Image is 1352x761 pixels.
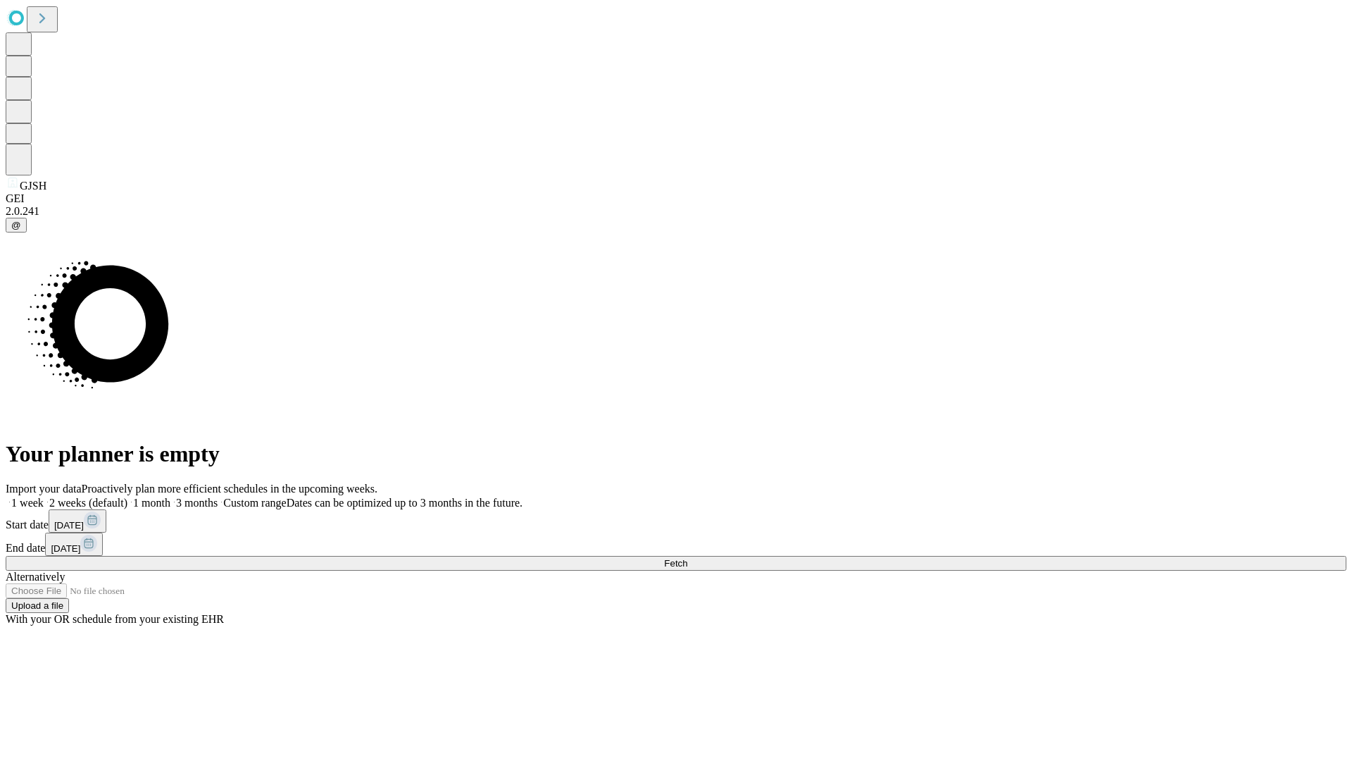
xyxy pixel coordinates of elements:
span: [DATE] [54,520,84,531]
button: [DATE] [49,509,106,533]
span: @ [11,220,21,230]
span: Proactively plan more efficient schedules in the upcoming weeks. [82,483,377,495]
span: Alternatively [6,571,65,583]
span: Import your data [6,483,82,495]
span: Fetch [664,558,687,569]
span: [DATE] [51,543,80,554]
button: Fetch [6,556,1346,571]
div: GEI [6,192,1346,205]
span: Dates can be optimized up to 3 months in the future. [287,497,522,509]
div: Start date [6,509,1346,533]
button: Upload a file [6,598,69,613]
span: 3 months [176,497,218,509]
span: 1 week [11,497,44,509]
span: 1 month [133,497,170,509]
span: GJSH [20,180,46,192]
div: 2.0.241 [6,205,1346,218]
button: @ [6,218,27,233]
button: [DATE] [45,533,103,556]
h1: Your planner is empty [6,441,1346,467]
div: End date [6,533,1346,556]
span: Custom range [223,497,286,509]
span: 2 weeks (default) [49,497,127,509]
span: With your OR schedule from your existing EHR [6,613,224,625]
